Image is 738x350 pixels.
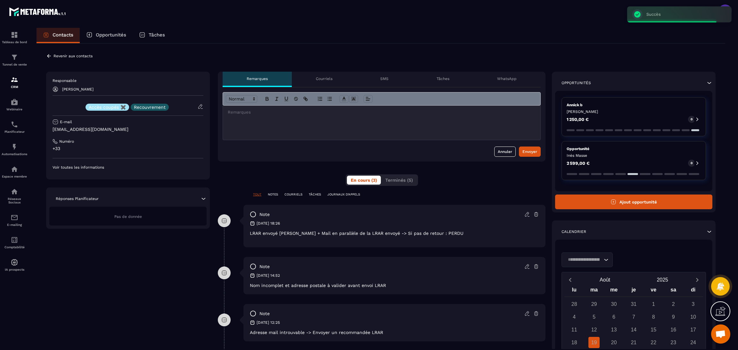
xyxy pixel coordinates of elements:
[11,31,18,39] img: formation
[588,324,600,335] div: 12
[562,80,591,85] p: Opportunités
[59,139,74,144] p: Numéro
[2,152,27,156] p: Automatisations
[2,93,27,116] a: automationsautomationsWebinaire
[691,275,703,284] button: Next month
[2,107,27,111] p: Webinaire
[564,275,576,284] button: Previous month
[668,298,679,310] div: 2
[648,324,659,335] div: 15
[567,146,701,151] p: Opportunité
[494,147,516,157] button: Annuler
[259,311,270,317] p: note
[628,298,639,310] div: 31
[2,130,27,133] p: Planificateur
[564,285,584,297] div: lu
[250,283,539,288] p: Nom incomplet et adresse postale à valider avant envoi LRAR
[569,337,580,348] div: 18
[351,178,377,183] span: En cours (3)
[11,53,18,61] img: formation
[648,298,659,310] div: 1
[567,109,701,114] p: [PERSON_NAME]
[688,298,699,310] div: 3
[566,256,602,263] input: Search for option
[2,26,27,49] a: formationformationTableau de bord
[53,32,73,38] p: Contacts
[89,105,126,109] p: Accès coupés ✖️
[588,311,600,322] div: 5
[2,138,27,161] a: automationsautomationsAutomatisations
[11,76,18,84] img: formation
[62,87,94,91] p: [PERSON_NAME]
[11,98,18,106] img: automations
[250,330,539,335] p: Adresse mail introuvable -> Envoyer un recommandée LRAR
[691,161,693,165] p: 0
[257,320,280,325] p: [DATE] 12:25
[316,76,332,81] p: Courriels
[608,337,619,348] div: 20
[569,298,580,310] div: 28
[53,78,203,83] p: Responsable
[569,324,580,335] div: 11
[683,285,703,297] div: di
[53,146,203,152] p: +33
[608,311,619,322] div: 6
[385,178,413,183] span: Terminés (5)
[668,337,679,348] div: 23
[347,176,381,185] button: En cours (3)
[11,143,18,151] img: automations
[133,28,171,43] a: Tâches
[2,223,27,227] p: E-mailing
[569,311,580,322] div: 4
[2,85,27,89] p: CRM
[250,231,539,236] p: LRAR envoyé [PERSON_NAME] + Mail en parallèle de la LRAR envoyé -> Si pas de retour : PERDU
[56,196,99,201] p: Réponses Planificateur
[11,236,18,244] img: accountant
[11,188,18,195] img: social-network
[663,285,683,297] div: sa
[380,76,389,81] p: SMS
[53,165,203,170] p: Voir toutes les informations
[628,311,639,322] div: 7
[149,32,165,38] p: Tâches
[2,183,27,209] a: social-networksocial-networkRéseaux Sociaux
[259,264,270,270] p: note
[437,76,449,81] p: Tâches
[644,285,663,297] div: ve
[37,28,80,43] a: Contacts
[2,197,27,204] p: Réseaux Sociaux
[608,324,619,335] div: 13
[688,311,699,322] div: 10
[576,274,634,285] button: Open months overlay
[497,76,517,81] p: WhatsApp
[114,214,142,219] span: Pas de donnée
[624,285,644,297] div: je
[2,209,27,231] a: emailemailE-mailing
[284,192,302,197] p: COURRIELS
[11,165,18,173] img: automations
[2,175,27,178] p: Espace membre
[2,63,27,66] p: Tunnel de vente
[628,337,639,348] div: 21
[2,116,27,138] a: schedulerschedulerPlanificateur
[247,76,268,81] p: Remarques
[668,324,679,335] div: 16
[253,192,261,197] p: TOUT
[2,71,27,93] a: formationformationCRM
[562,252,613,267] div: Search for option
[2,40,27,44] p: Tableau de bord
[567,153,701,158] p: Inès Masse
[688,337,699,348] div: 24
[688,324,699,335] div: 17
[257,273,280,278] p: [DATE] 14:52
[588,337,600,348] div: 19
[648,337,659,348] div: 22
[608,298,619,310] div: 30
[2,268,27,271] p: IA prospects
[53,54,93,58] p: Revenir aux contacts
[648,311,659,322] div: 8
[257,221,280,226] p: [DATE] 18:26
[567,117,589,122] p: 1 250,00 €
[562,229,586,234] p: Calendrier
[522,148,537,155] div: Envoyer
